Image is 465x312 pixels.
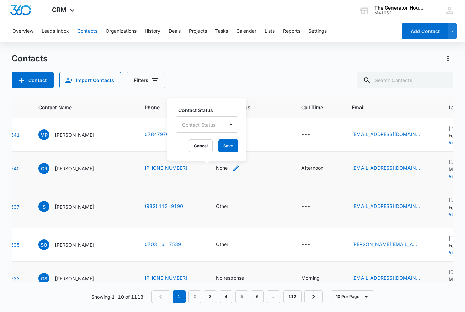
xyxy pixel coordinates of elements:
div: Phone - +234 703 161 753 9 - Select to Edit Field [145,241,193,249]
a: Next Page [304,290,323,303]
button: Organizations [106,20,137,42]
div: Phone - +1 (504) 377-7516 - Select to Edit Field [145,164,199,173]
a: Page 4 [220,290,233,303]
div: Email - steve@izunwanne.com - Select to Edit Field [352,241,432,249]
a: [EMAIL_ADDRESS][DOMAIN_NAME] [352,202,420,210]
a: [EMAIL_ADDRESS][DOMAIN_NAME] [352,274,420,281]
div: None [216,164,228,171]
div: Phone - (078) 479-7061 - Select to Edit Field [145,131,188,139]
button: Calendar [236,20,256,42]
span: Phone [145,104,190,111]
div: Contact Status - No response - Select to Edit Field [216,274,256,282]
div: account name [374,5,424,11]
div: Other [216,241,228,248]
div: Contact Name - Muliira Patrick - Select to Edit Field [38,129,106,140]
span: MP [38,129,49,140]
h1: Contacts [12,53,47,64]
button: Leads Inbox [42,20,69,42]
div: Call Time - - Select to Edit Field [301,131,323,139]
a: Navigate to contact details page for Steve OSHIKE [7,242,20,248]
a: 0703 161 7539 [145,241,181,248]
button: Add Contact [402,23,448,39]
span: SO [38,239,49,250]
span: Call Time [301,104,336,111]
p: [PERSON_NAME] [55,165,94,172]
a: Navigate to contact details page for Sahil [7,204,20,210]
div: Email - gisellesoutherland@gmail.com - Select to Edit Field [352,274,432,282]
div: Call Time - Afternoon - Select to Edit Field [301,164,336,173]
button: Add Contact [12,72,54,88]
button: Contacts [77,20,97,42]
button: Projects [189,20,207,42]
div: Call Time - - Select to Edit Field [301,241,323,249]
p: [PERSON_NAME] [55,275,94,282]
a: Page 112 [283,290,302,303]
button: Settings [308,20,327,42]
div: No response [216,274,244,281]
span: GS [38,273,49,284]
button: Tasks [215,20,228,42]
nav: Pagination [151,290,323,303]
a: Page 2 [188,290,201,303]
div: Contact Name - Giselle Southerland - Select to Edit Field [38,273,106,284]
a: Page 3 [204,290,217,303]
input: Search Contacts [357,72,453,88]
p: [PERSON_NAME] [55,131,94,138]
div: Contact Status - Other - Select to Edit Field [216,241,241,249]
label: Contact Status [178,106,241,114]
div: --- [301,241,310,249]
span: Email [352,104,422,111]
div: Email - sahilsalmani9821@gmail.com - Select to Edit Field [352,202,432,211]
div: --- [301,131,310,139]
div: Afternoon [301,164,323,171]
button: Save [218,139,238,152]
div: Call Time - Morning - Select to Edit Field [301,274,332,282]
div: Contact Name - Charles Russell - Select to Edit Field [38,163,106,174]
p: [PERSON_NAME] [55,203,94,210]
button: Cancel [189,139,213,152]
div: Contact Name - Sahil - Select to Edit Field [38,201,106,212]
div: Phone - (982) 113-9190 - Select to Edit Field [145,202,195,211]
span: CR [38,163,49,174]
a: Navigate to contact details page for Giselle Southerland [7,276,20,281]
div: --- [301,202,310,211]
div: Morning [301,274,320,281]
div: Contact Status - Other - Select to Edit Field [216,202,241,211]
button: 10 Per Page [331,290,374,303]
div: Phone - +1 (318) 347-0240 - Select to Edit Field [145,274,199,282]
p: [PERSON_NAME] [55,241,94,248]
div: account id [374,11,424,15]
button: History [145,20,160,42]
a: [EMAIL_ADDRESS][DOMAIN_NAME] [352,164,420,171]
div: Call Time - - Select to Edit Field [301,202,323,211]
a: 0784797061 [145,131,175,138]
a: [PHONE_NUMBER] [145,164,187,171]
div: Other [216,202,228,210]
div: Contact Name - Steve OSHIKE - Select to Edit Field [38,239,106,250]
em: 1 [173,290,186,303]
button: Filters [127,72,165,88]
button: Overview [12,20,33,42]
div: Contact Status - None - Select to Edit Field [216,164,240,173]
a: Navigate to contact details page for Charles Russell [7,166,20,171]
a: (982) 113-9190 [145,202,183,210]
button: Deals [169,20,181,42]
button: Actions [443,53,453,64]
button: Import Contacts [59,72,121,88]
a: Page 5 [235,290,248,303]
p: Showing 1-10 of 1118 [91,293,143,300]
a: Navigate to contact details page for Muliira Patrick [7,132,20,138]
a: [PHONE_NUMBER] [145,274,187,281]
div: Email - melleniumugandaltd@gmail.com - Select to Edit Field [352,131,432,139]
span: S [38,201,49,212]
a: [PERSON_NAME][EMAIL_ADDRESS][DOMAIN_NAME] [352,241,420,248]
span: Contact Name [38,104,118,111]
a: Page 6 [251,290,264,303]
button: Lists [264,20,275,42]
a: [EMAIL_ADDRESS][DOMAIN_NAME] [352,131,420,138]
div: Email - bosola1964@gmail.com - Select to Edit Field [352,164,432,173]
button: Reports [283,20,300,42]
span: CRM [52,6,66,13]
